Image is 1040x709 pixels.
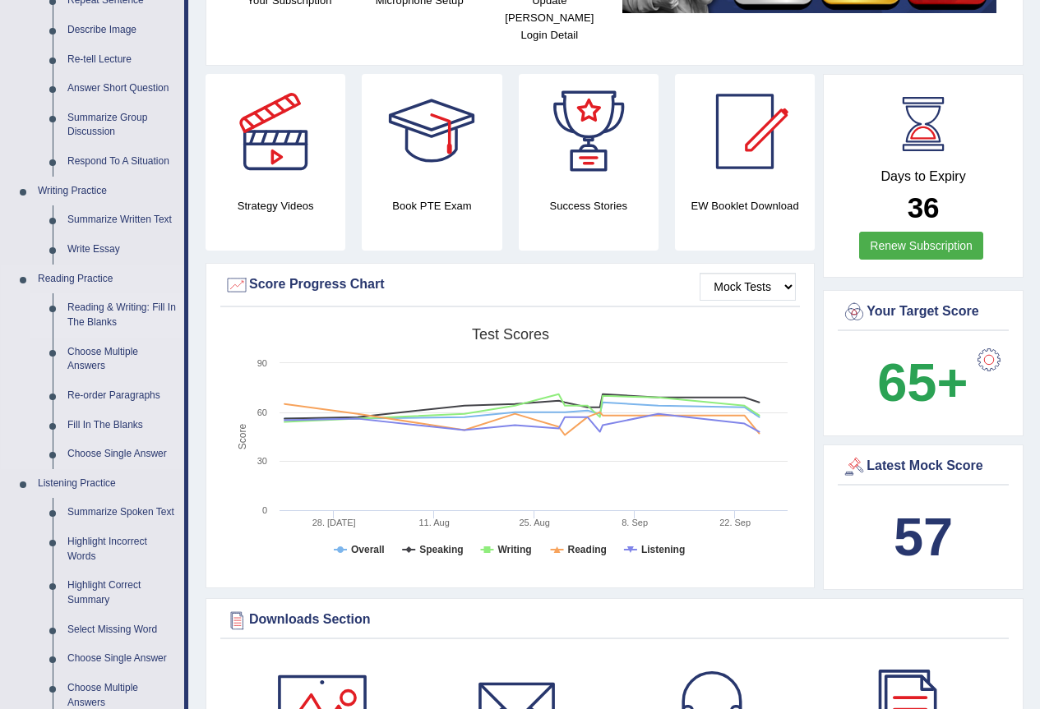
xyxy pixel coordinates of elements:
a: Reading Practice [30,265,184,294]
b: 65+ [877,352,968,412]
text: 30 [257,456,267,466]
tspan: Reading [568,544,607,555]
h4: Book PTE Exam [362,197,502,214]
tspan: 8. Sep [622,518,648,527]
text: 90 [257,358,267,368]
a: Select Missing Word [60,615,184,645]
h4: Strategy Videos [206,197,345,214]
a: Answer Short Question [60,74,184,104]
a: Reading & Writing: Fill In The Blanks [60,293,184,337]
a: Re-order Paragraphs [60,381,184,411]
tspan: 28. [DATE] [312,518,356,527]
a: Choose Multiple Answers [60,338,184,381]
a: Describe Image [60,16,184,45]
a: Writing Practice [30,177,184,206]
a: Write Essay [60,235,184,265]
h4: Success Stories [519,197,659,214]
div: Downloads Section [224,608,1005,633]
a: Summarize Written Text [60,205,184,235]
div: Your Target Score [842,300,1005,325]
tspan: Listening [641,544,685,555]
tspan: 25. Aug [519,518,549,527]
a: Re-tell Lecture [60,45,184,75]
a: Highlight Correct Summary [60,571,184,615]
div: Latest Mock Score [842,454,1005,479]
a: Summarize Spoken Text [60,498,184,527]
text: 60 [257,407,267,417]
a: Listening Practice [30,469,184,499]
b: 57 [894,507,953,567]
tspan: Score [237,424,248,450]
tspan: 22. Sep [719,518,751,527]
h4: EW Booklet Download [675,197,815,214]
tspan: 11. Aug [418,518,449,527]
a: Respond To A Situation [60,147,184,177]
a: Choose Single Answer [60,644,184,674]
h4: Days to Expiry [842,169,1005,184]
a: Summarize Group Discussion [60,104,184,147]
text: 0 [262,505,267,515]
a: Choose Single Answer [60,440,184,469]
tspan: Overall [351,544,385,555]
a: Renew Subscription [859,232,983,260]
a: Highlight Incorrect Words [60,527,184,571]
tspan: Test scores [472,326,549,343]
tspan: Writing [497,544,531,555]
b: 36 [908,191,940,223]
div: Score Progress Chart [224,273,796,297]
tspan: Speaking [419,544,463,555]
a: Fill In The Blanks [60,411,184,440]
